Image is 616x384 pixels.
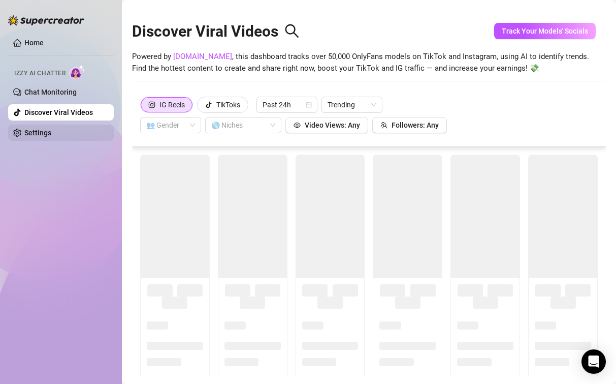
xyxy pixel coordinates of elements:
[305,121,360,129] span: Video Views: Any
[24,39,44,47] a: Home
[8,15,84,25] img: logo-BBDzfeDw.svg
[70,65,85,79] img: AI Chatter
[380,122,387,129] span: team
[132,22,300,41] h2: Discover Viral Videos
[494,23,596,39] button: Track Your Models' Socials
[284,23,300,39] span: search
[285,117,368,133] button: Video Views: Any
[24,108,93,116] a: Discover Viral Videos
[372,117,447,133] button: Followers: Any
[24,88,77,96] a: Chat Monitoring
[216,97,240,112] div: TikToks
[148,101,155,108] span: instagram
[132,51,589,75] span: Powered by , this dashboard tracks over 50,000 OnlyFans models on TikTok and Instagram, using AI ...
[328,97,376,112] span: Trending
[173,52,232,61] a: [DOMAIN_NAME]
[14,69,66,78] span: Izzy AI Chatter
[502,27,588,35] span: Track Your Models' Socials
[294,122,301,129] span: eye
[24,129,51,137] a: Settings
[581,349,606,374] div: Open Intercom Messenger
[263,97,311,112] span: Past 24h
[392,121,439,129] span: Followers: Any
[306,102,312,108] span: calendar
[205,101,212,108] span: tik-tok
[159,97,185,112] div: IG Reels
